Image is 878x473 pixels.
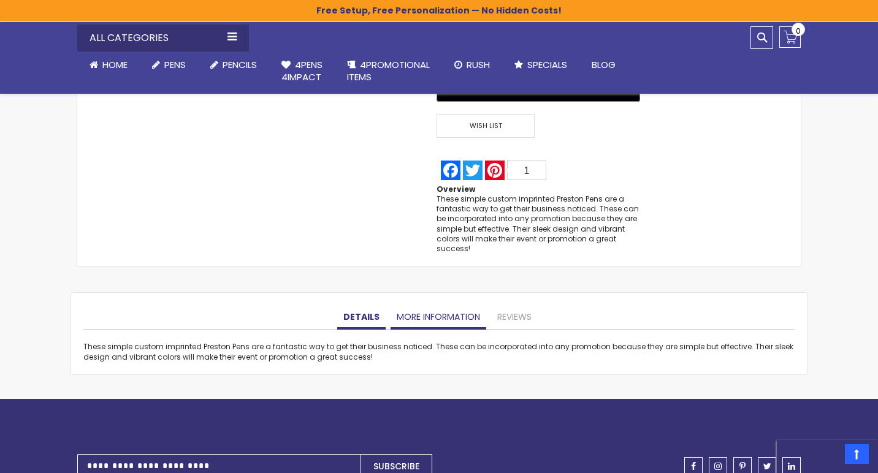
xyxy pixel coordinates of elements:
[437,114,535,138] span: Wish List
[484,161,548,180] a: Pinterest1
[440,161,462,180] a: Facebook
[739,462,746,471] span: pinterest
[502,51,579,78] a: Specials
[777,440,878,473] iframe: Google Customer Reviews
[524,165,530,176] span: 1
[77,25,249,51] div: All Categories
[437,194,640,254] div: These simple custom imprinted Preston Pens are a fantastic way to get their business noticed. The...
[442,51,502,78] a: Rush
[373,460,419,472] span: Subscribe
[335,51,442,91] a: 4PROMOTIONALITEMS
[437,114,538,138] a: Wish List
[527,58,567,71] span: Specials
[592,58,616,71] span: Blog
[467,58,490,71] span: Rush
[491,305,538,330] a: Reviews
[337,305,386,330] a: Details
[347,58,430,83] span: 4PROMOTIONAL ITEMS
[714,462,722,471] span: instagram
[223,58,257,71] span: Pencils
[140,51,198,78] a: Pens
[77,51,140,78] a: Home
[462,161,484,180] a: Twitter
[269,51,335,91] a: 4Pens4impact
[691,462,696,471] span: facebook
[437,184,475,194] strong: Overview
[579,51,628,78] a: Blog
[164,58,186,71] span: Pens
[198,51,269,78] a: Pencils
[391,305,486,330] a: More Information
[281,58,323,83] span: 4Pens 4impact
[779,26,801,48] a: 0
[102,58,128,71] span: Home
[796,25,801,37] span: 0
[83,342,795,361] div: These simple custom imprinted Preston Pens are a fantastic way to get their business noticed. The...
[763,462,771,471] span: twitter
